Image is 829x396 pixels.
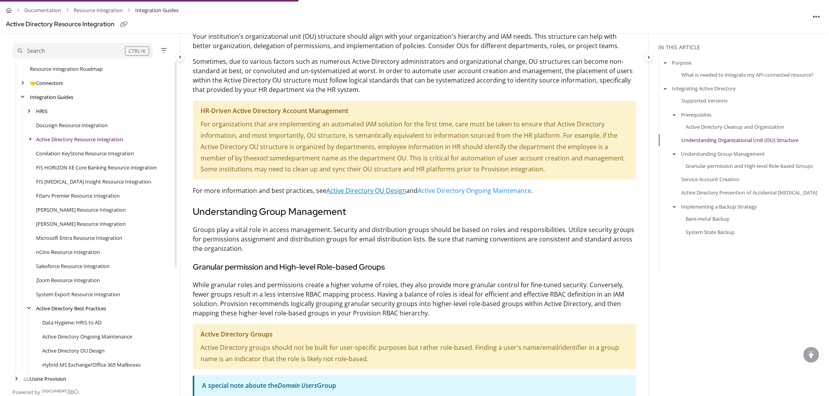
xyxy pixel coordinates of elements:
[681,202,757,210] a: Implementing a Backup Strategy
[418,186,531,195] a: Active Directory Ongoing Maintenance
[686,162,813,170] a: Granular permission and High-level Role-based Groups
[36,191,120,199] a: FiServ Premier Resource Integration
[659,43,826,52] div: In this article
[681,150,765,158] a: Understanding Group Management
[193,225,636,253] p: Groups play a vital role in access management. Security and distribution groups should be based o...
[662,58,669,67] button: arrow
[36,149,134,157] a: Corelation KeyStone Resource Integration
[686,214,730,222] a: Bare-metal Backup
[36,107,47,115] a: HRIS
[159,46,168,55] button: Filter
[36,234,122,241] a: Microsoft Entra Resource Integration
[118,18,130,31] button: Copy link of
[193,261,636,274] h4: Granular permission and High-level Role-based Groups
[36,276,100,284] a: Zoom Resource Integration
[193,280,636,318] p: While granular roles and permissions create a higher volume of roles, they also provide more gran...
[36,262,110,270] a: Salesforce Resource Integration
[671,202,678,211] button: arrow
[42,389,79,394] img: Document360
[682,71,814,79] a: What is needed to integrate my API-connected resource?
[202,380,628,391] p: A special note aboute the Group
[13,43,153,58] button: Search
[25,107,33,115] div: arrow
[24,5,61,16] a: Documentation
[326,186,406,195] a: Active Directory OU Design
[6,19,114,30] div: Active Directory Resource Integration
[36,205,126,213] a: Jack Henry SilverLake Resource Integration
[278,381,317,390] em: Domain Users
[681,110,712,118] a: Prerequisites
[176,52,185,61] button: Category toggle
[644,52,654,62] button: Category toggle
[662,84,669,93] button: arrow
[193,205,636,219] h3: Understanding Group Management
[24,374,66,382] a: Using Provision
[671,110,678,119] button: arrow
[19,79,27,86] div: arrow
[42,360,141,368] a: Hybrid MS Exchange/Office 365 Mailboxes
[201,329,628,340] p: Active Directory Groups
[253,154,284,162] em: exact same
[36,304,106,312] a: Active Directory Best Practices
[671,149,678,158] button: arrow
[30,79,63,86] a: Connectors
[36,290,120,298] a: System Export Resource Integration
[24,375,30,382] span: 📖
[811,10,823,23] button: Article more options
[135,5,179,16] span: Integration Guides
[13,388,40,396] span: Powered by
[36,135,123,143] a: Active Directory Resource Integration
[193,186,636,195] p: For more information and best practices, see and .
[682,97,728,104] a: Supported Versions
[42,332,132,340] a: Active Directory Ongoing Maintenance
[804,347,819,363] div: scroll to top
[30,65,103,72] a: Resource Integration Roadmap
[201,342,628,365] p: Active Directory groups should not be built for user-specific purposes but rather role-based. Fin...
[201,119,628,175] p: For organizations that are implementing an automated IAM solution for the first time, care must b...
[193,32,636,50] p: Your institution's organizational unit (OU) structure should align with your organization's hiera...
[672,59,692,67] a: Purpose
[36,248,100,256] a: nCino Resource Integration
[30,79,36,86] span: 🤝
[672,85,736,92] a: Integrating Active Directory
[27,47,45,55] div: Search
[13,375,20,382] div: arrow
[36,177,151,185] a: FIS IBS Insight Resource Integration
[19,93,27,101] div: arrow
[74,5,123,16] a: Resource Integration
[125,46,149,56] div: CTRL+K
[682,175,740,183] a: Service Account Creation
[36,163,157,171] a: FIS HORIZON XE Core Banking Resource Integration
[686,228,735,236] a: System State Backup
[6,5,12,16] a: Home
[42,346,105,354] a: Active Directory OU Design
[201,105,628,117] p: HR-Driven Active Directory Account Management
[30,93,73,101] a: Integration Guides
[13,387,79,396] a: Powered by Document360 - opens in a new tab
[42,318,101,326] a: Data Hygiene: HRIS to AD
[36,220,126,227] a: Jack Henry Symitar Resource Integration
[686,122,785,130] a: Active Directory Cleanup and Organization
[193,57,636,94] p: Sometimes, due to various factors such as numerous Active Directory administrators and organizati...
[682,136,799,144] a: Understanding Organizational Unit (OU) Structure
[682,189,818,196] a: Active Directory Prevention of Accidental [MEDICAL_DATA]
[25,304,33,312] div: arrow
[36,121,108,129] a: Docusign Resource Integration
